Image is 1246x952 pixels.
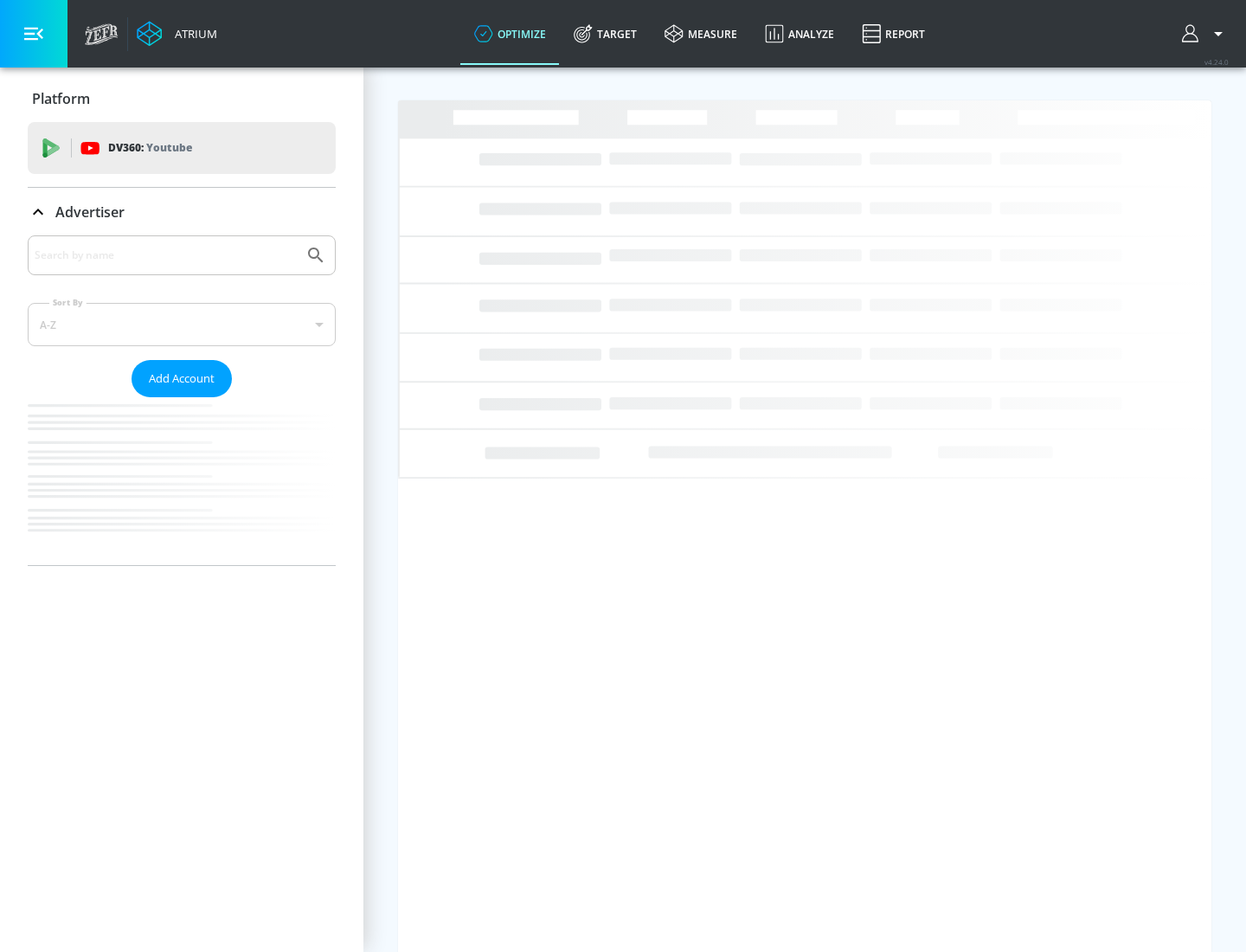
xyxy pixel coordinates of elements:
input: Search by name [35,244,297,267]
div: Advertiser [28,235,336,565]
p: Advertiser [55,203,125,222]
a: Analyze [751,3,848,65]
div: A-Z [28,303,336,346]
div: Advertiser [28,188,336,236]
p: DV360: [108,138,192,158]
a: Report [848,3,939,65]
span: Add Account [149,369,215,389]
p: Youtube [146,138,192,157]
a: measure [651,3,751,65]
div: DV360: Youtube [28,122,336,174]
div: Platform [28,74,336,123]
label: Sort By [49,297,87,308]
div: Atrium [168,26,217,42]
a: optimize [460,3,560,65]
nav: list of Advertiser [28,397,336,565]
span: v 4.24.0 [1204,57,1229,67]
a: Target [560,3,651,65]
p: Platform [32,89,90,108]
a: Atrium [137,21,217,47]
button: Add Account [132,360,232,397]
